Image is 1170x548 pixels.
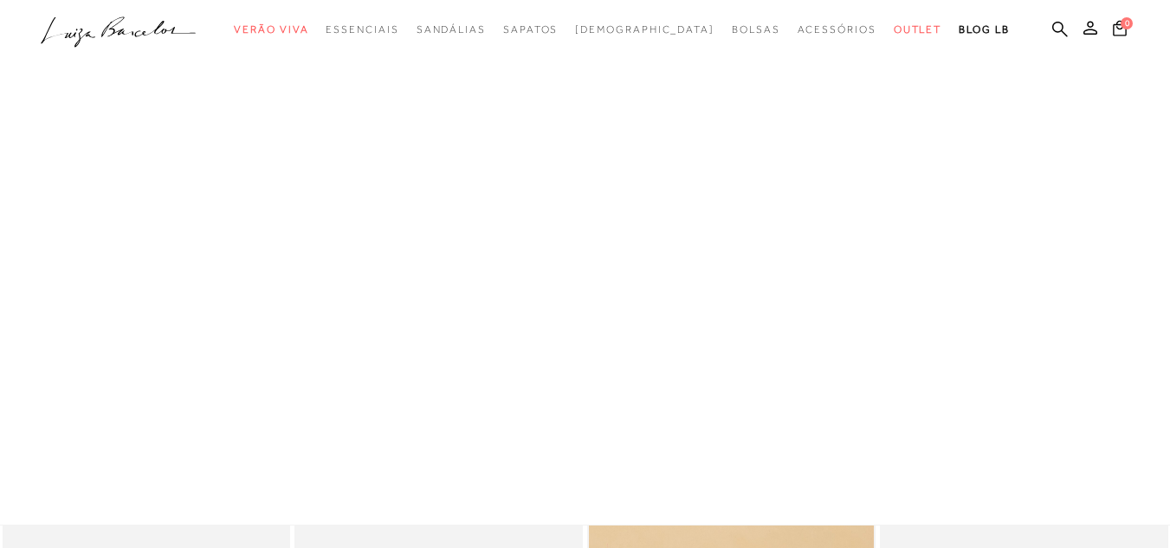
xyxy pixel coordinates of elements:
[959,14,1009,46] a: BLOG LB
[959,23,1009,35] span: BLOG LB
[1108,19,1132,42] button: 0
[503,23,558,35] span: Sapatos
[503,14,558,46] a: categoryNavScreenReaderText
[326,23,398,35] span: Essenciais
[1121,17,1133,29] span: 0
[894,23,942,35] span: Outlet
[234,14,308,46] a: categoryNavScreenReaderText
[575,14,714,46] a: noSubCategoriesText
[417,14,486,46] a: categoryNavScreenReaderText
[575,23,714,35] span: [DEMOGRAPHIC_DATA]
[326,14,398,46] a: categoryNavScreenReaderText
[798,23,876,35] span: Acessórios
[234,23,308,35] span: Verão Viva
[798,14,876,46] a: categoryNavScreenReaderText
[417,23,486,35] span: Sandálias
[732,14,780,46] a: categoryNavScreenReaderText
[732,23,780,35] span: Bolsas
[894,14,942,46] a: categoryNavScreenReaderText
